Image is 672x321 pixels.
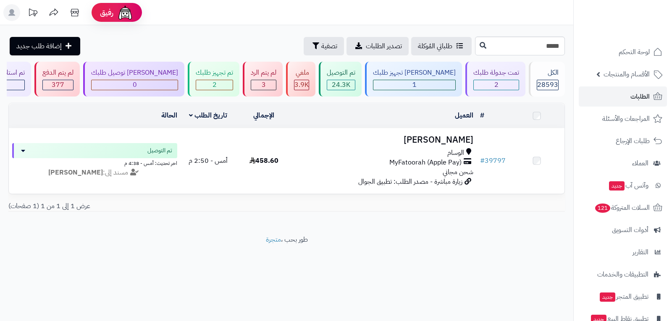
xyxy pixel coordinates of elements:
img: ai-face.png [117,4,134,21]
a: تم التوصيل 24.3K [317,62,363,97]
span: 0 [133,80,137,90]
span: جديد [600,292,615,302]
a: وآتس آبجديد [579,175,667,196]
div: لم يتم الدفع [42,68,73,78]
div: ملغي [294,68,309,78]
span: 3.9K [294,80,309,90]
a: التقارير [579,242,667,262]
a: لم يتم الدفع 377 [33,62,81,97]
span: 458.60 [249,156,278,166]
a: # [480,110,484,120]
span: أدوات التسويق [612,224,648,236]
a: ملغي 3.9K [284,62,317,97]
a: تم تجهيز طلبك 2 [186,62,241,97]
a: تحديثات المنصة [22,4,43,23]
span: تم التوصيل [147,146,172,155]
div: 3881 [294,80,309,90]
a: إضافة طلب جديد [10,37,80,55]
span: السلات المتروكة [594,202,650,214]
span: 377 [52,80,64,90]
span: طلبات الإرجاع [616,135,650,147]
div: 0 [92,80,178,90]
div: الكل [537,68,559,78]
span: العملاء [632,157,648,169]
span: رفيق [100,8,113,18]
a: الكل28593 [527,62,567,97]
span: التقارير [633,246,648,258]
div: 377 [43,80,73,90]
span: 3 [262,80,266,90]
span: جديد [609,181,625,191]
a: الإجمالي [253,110,274,120]
span: 121 [594,203,611,213]
button: تصفية [304,37,344,55]
span: الأقسام والمنتجات [604,68,650,80]
a: #39797 [480,156,506,166]
a: التطبيقات والخدمات [579,264,667,284]
a: تمت جدولة طلبك 2 [464,62,527,97]
a: [PERSON_NAME] توصيل طلبك 0 [81,62,186,97]
span: الطلبات [630,91,650,102]
span: 2 [494,80,499,90]
a: العميل [455,110,473,120]
span: 1 [412,80,417,90]
span: التطبيقات والخدمات [597,269,648,280]
span: 24.3K [332,80,350,90]
span: إضافة طلب جديد [16,41,62,51]
span: المراجعات والأسئلة [602,113,650,125]
div: عرض 1 إلى 1 من 1 (1 صفحات) [2,201,287,211]
span: زيارة مباشرة - مصدر الطلب: تطبيق الجوال [358,177,462,187]
div: 3 [251,80,276,90]
div: [PERSON_NAME] تجهيز طلبك [373,68,456,78]
a: الحالة [161,110,177,120]
div: اخر تحديث: أمس - 4:38 م [12,158,177,167]
span: لوحة التحكم [619,46,650,58]
span: شحن مجاني [443,167,473,177]
a: الطلبات [579,86,667,107]
span: تطبيق المتجر [599,291,648,303]
a: العملاء [579,153,667,173]
a: طلباتي المُوكلة [411,37,472,55]
div: 24327 [327,80,355,90]
strong: [PERSON_NAME] [48,167,103,177]
a: [PERSON_NAME] تجهيز طلبك 1 [363,62,464,97]
span: تصفية [321,41,337,51]
div: 2 [474,80,519,90]
div: مسند إلى: [6,168,184,177]
span: طلباتي المُوكلة [418,41,452,51]
a: السلات المتروكة121 [579,198,667,218]
div: تمت جدولة طلبك [473,68,519,78]
a: تطبيق المتجرجديد [579,287,667,307]
img: logo-2.png [615,12,664,29]
a: لم يتم الرد 3 [241,62,284,97]
span: 28593 [537,80,558,90]
h3: [PERSON_NAME] [295,135,473,145]
div: [PERSON_NAME] توصيل طلبك [91,68,178,78]
div: تم تجهيز طلبك [196,68,233,78]
a: لوحة التحكم [579,42,667,62]
span: وآتس آب [608,180,648,191]
a: أدوات التسويق [579,220,667,240]
span: أمس - 2:50 م [189,156,228,166]
span: # [480,156,485,166]
div: لم يتم الرد [251,68,276,78]
a: المراجعات والأسئلة [579,109,667,129]
a: طلبات الإرجاع [579,131,667,151]
span: MyFatoorah (Apple Pay) [389,158,462,167]
span: تصدير الطلبات [366,41,402,51]
div: تم التوصيل [327,68,355,78]
span: 2 [213,80,217,90]
div: 2 [196,80,233,90]
span: الوسام [447,148,464,158]
a: تاريخ الطلب [189,110,227,120]
a: تصدير الطلبات [346,37,409,55]
div: 1 [373,80,455,90]
a: متجرة [266,235,281,245]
